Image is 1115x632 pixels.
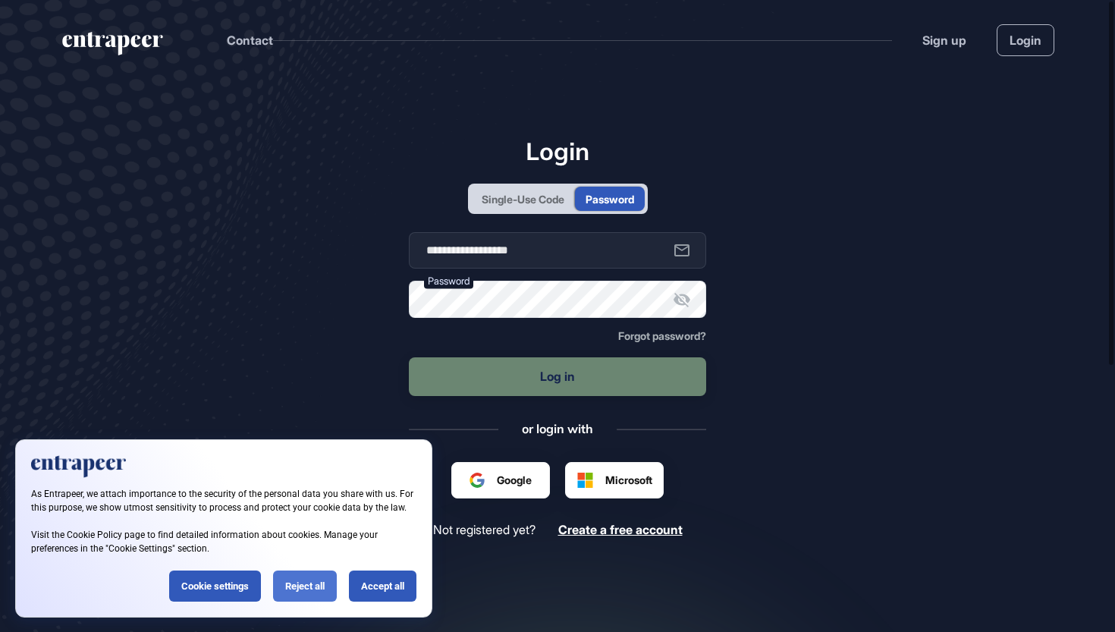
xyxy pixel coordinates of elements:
[227,30,273,50] button: Contact
[605,472,652,488] span: Microsoft
[409,137,706,165] h1: Login
[997,24,1054,56] a: Login
[558,523,683,537] a: Create a free account
[409,357,706,396] button: Log in
[522,420,593,437] div: or login with
[618,329,706,342] span: Forgot password?
[618,330,706,342] a: Forgot password?
[586,191,634,207] div: Password
[922,31,966,49] a: Sign up
[424,273,473,289] label: Password
[482,191,564,207] div: Single-Use Code
[433,523,536,537] span: Not registered yet?
[61,32,165,61] a: entrapeer-logo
